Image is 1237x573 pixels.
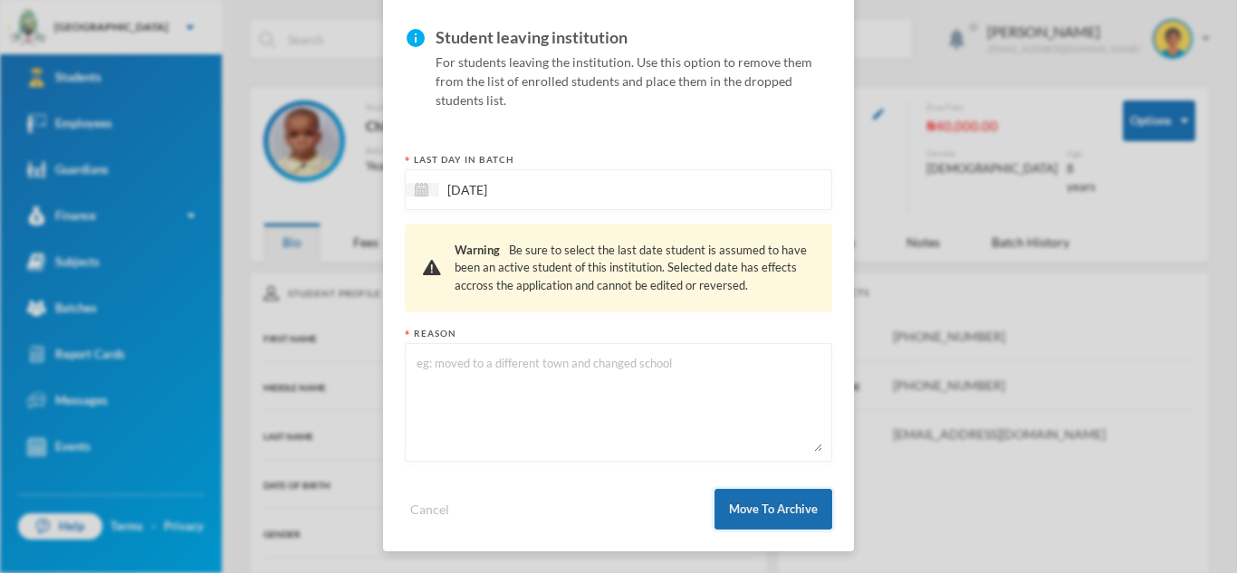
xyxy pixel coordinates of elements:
[405,153,832,167] div: Last Day In Batch
[405,499,455,520] button: Cancel
[455,242,814,295] div: Be sure to select the last date student is assumed to have been an active student of this institu...
[405,327,832,340] div: Reason
[436,24,832,110] div: For students leaving the institution. Use this option to remove them from the list of enrolled st...
[436,24,832,53] div: Student leaving institution
[714,489,832,530] button: Move To Archive
[405,24,427,49] i: info
[438,179,590,200] input: Select date
[423,260,441,275] img: !
[455,243,500,257] span: Warning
